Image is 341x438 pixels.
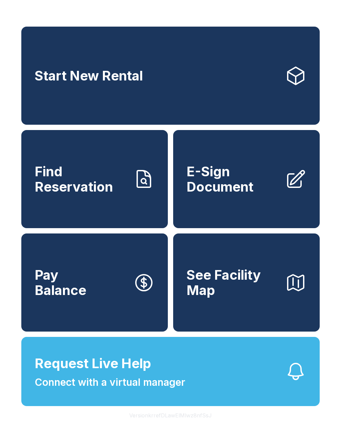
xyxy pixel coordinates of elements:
[173,130,320,228] a: E-Sign Document
[21,130,168,228] a: Find Reservation
[21,337,320,406] button: Request Live HelpConnect with a virtual manager
[35,375,185,390] span: Connect with a virtual manager
[186,267,280,298] span: See Facility Map
[173,233,320,332] button: See Facility Map
[35,267,86,298] span: Pay Balance
[21,27,320,125] a: Start New Rental
[21,233,168,332] button: PayBalance
[124,406,217,425] button: VersionkrrefDLawElMlwz8nfSsJ
[186,164,280,194] span: E-Sign Document
[35,354,151,373] span: Request Live Help
[35,164,128,194] span: Find Reservation
[35,68,143,83] span: Start New Rental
